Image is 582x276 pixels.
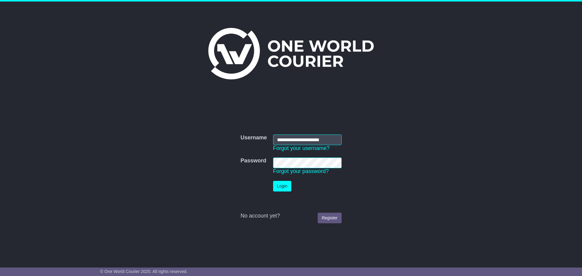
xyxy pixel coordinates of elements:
img: One World [208,28,374,79]
div: No account yet? [240,213,341,219]
a: Forgot your password? [273,168,329,174]
button: Login [273,181,291,191]
label: Username [240,135,267,141]
span: © One World Courier 2025. All rights reserved. [100,269,188,274]
a: Forgot your username? [273,145,330,151]
label: Password [240,158,266,164]
a: Register [318,213,341,223]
